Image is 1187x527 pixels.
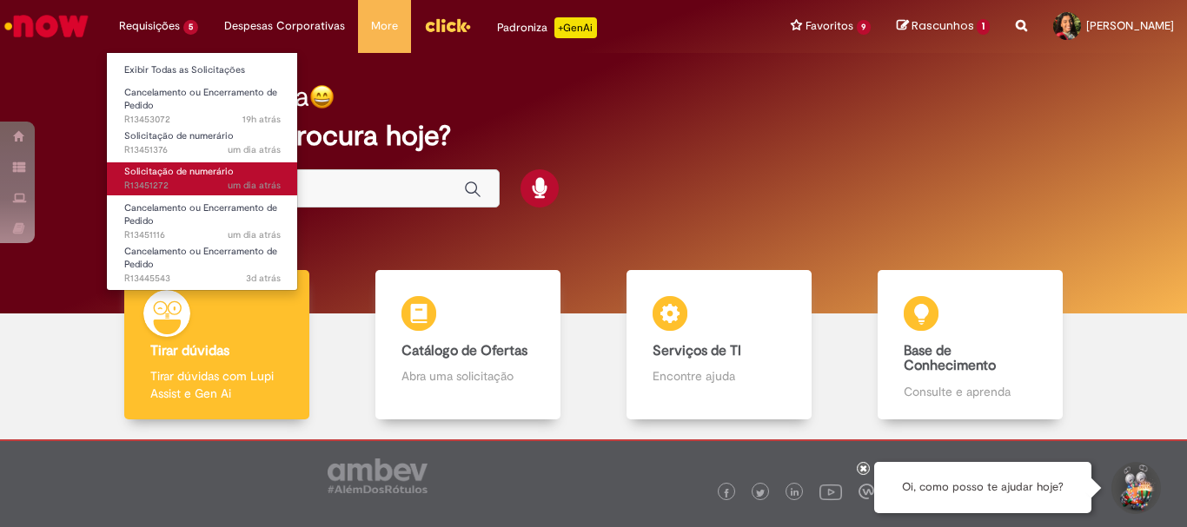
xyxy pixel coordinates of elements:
[1086,18,1174,33] span: [PERSON_NAME]
[106,52,298,291] ul: Requisições
[2,9,91,43] img: ServiceNow
[756,489,765,497] img: logo_footer_twitter.png
[228,228,281,241] span: um dia atrás
[124,113,281,127] span: R13453072
[653,367,785,385] p: Encontre ajuda
[228,179,281,192] time: 27/08/2025 10:01:10
[124,143,281,157] span: R13451376
[401,342,527,359] b: Catálogo de Ofertas
[107,83,298,121] a: Aberto R13453072 : Cancelamento ou Encerramento de Pedido
[328,458,428,493] img: logo_footer_ambev_rotulo_gray.png
[554,17,597,38] p: +GenAi
[119,17,180,35] span: Requisições
[224,17,345,35] span: Despesas Corporativas
[242,113,281,126] time: 27/08/2025 15:15:47
[107,162,298,194] a: Aberto R13451272 : Solicitação de numerário
[653,342,741,359] b: Serviços de TI
[228,143,281,156] span: um dia atrás
[806,17,853,35] span: Favoritos
[722,489,731,497] img: logo_footer_facebook.png
[228,228,281,241] time: 27/08/2025 09:40:15
[107,127,298,159] a: Aberto R13451376 : Solicitação de numerário
[424,12,471,38] img: click_logo_yellow_360x200.png
[874,462,1091,513] div: Oi, como posso te ajudar hoje?
[150,367,282,402] p: Tirar dúvidas com Lupi Assist e Gen Ai
[228,179,281,192] span: um dia atrás
[124,165,234,178] span: Solicitação de numerário
[246,272,281,285] time: 25/08/2025 16:44:58
[107,242,298,280] a: Aberto R13445543 : Cancelamento ou Encerramento de Pedido
[107,199,298,236] a: Aberto R13451116 : Cancelamento ou Encerramento de Pedido
[124,129,234,142] span: Solicitação de numerário
[819,480,842,503] img: logo_footer_youtube.png
[845,270,1096,420] a: Base de Conhecimento Consulte e aprenda
[912,17,974,34] span: Rascunhos
[150,342,229,359] b: Tirar dúvidas
[124,179,281,193] span: R13451272
[309,84,335,109] img: happy-face.png
[977,19,990,35] span: 1
[228,143,281,156] time: 27/08/2025 10:14:43
[124,272,281,286] span: R13445543
[124,245,277,272] span: Cancelamento ou Encerramento de Pedido
[859,484,874,499] img: logo_footer_workplace.png
[904,342,996,375] b: Base de Conhecimento
[91,270,342,420] a: Tirar dúvidas Tirar dúvidas com Lupi Assist e Gen Ai
[904,383,1036,400] p: Consulte e aprenda
[124,201,277,228] span: Cancelamento ou Encerramento de Pedido
[371,17,398,35] span: More
[897,18,990,35] a: Rascunhos
[342,270,593,420] a: Catálogo de Ofertas Abra uma solicitação
[107,61,298,80] a: Exibir Todas as Solicitações
[791,488,799,498] img: logo_footer_linkedin.png
[246,272,281,285] span: 3d atrás
[857,20,872,35] span: 9
[401,367,534,385] p: Abra uma solicitação
[123,121,1064,151] h2: O que você procura hoje?
[124,86,277,113] span: Cancelamento ou Encerramento de Pedido
[1109,462,1161,514] button: Iniciar Conversa de Suporte
[183,20,198,35] span: 5
[124,228,281,242] span: R13451116
[497,17,597,38] div: Padroniza
[593,270,845,420] a: Serviços de TI Encontre ajuda
[242,113,281,126] span: 19h atrás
